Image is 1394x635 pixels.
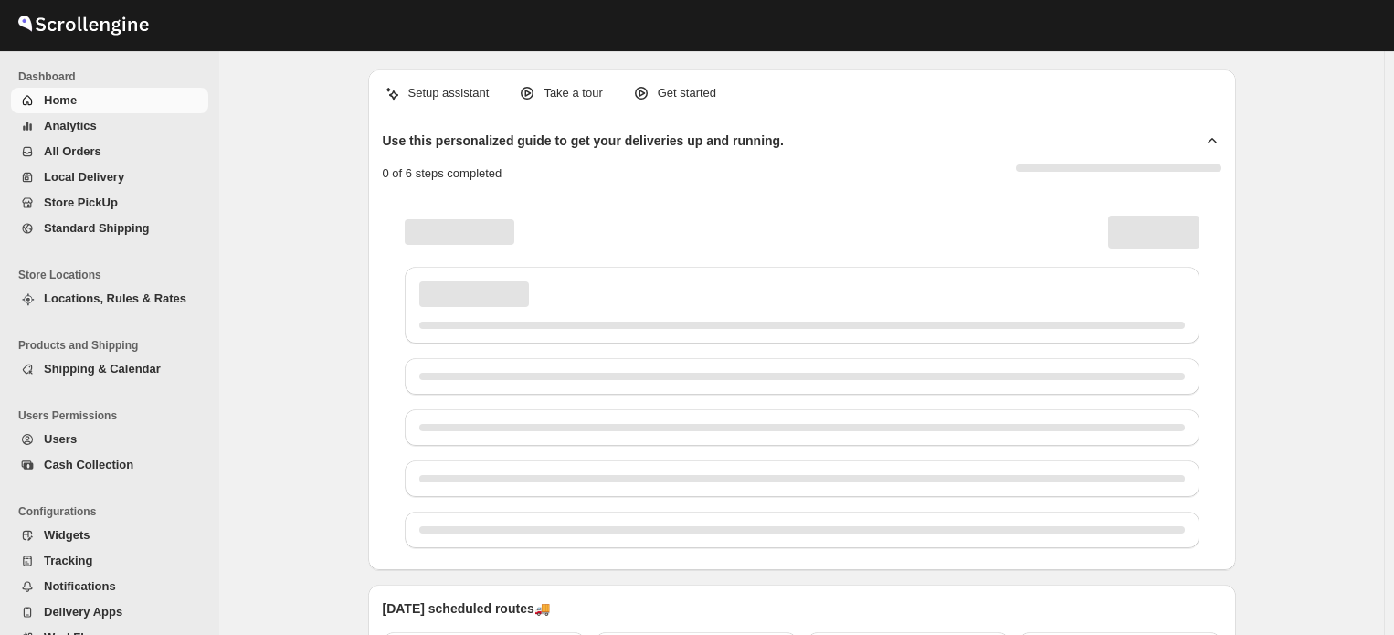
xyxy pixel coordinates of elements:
button: Locations, Rules & Rates [11,286,208,312]
span: Standard Shipping [44,221,150,235]
p: [DATE] scheduled routes 🚚 [383,599,1221,618]
span: Cash Collection [44,458,133,471]
span: Local Delivery [44,170,124,184]
button: Tracking [11,548,208,574]
button: All Orders [11,139,208,164]
span: Analytics [44,119,97,132]
span: Configurations [18,504,210,519]
p: Get started [658,84,716,102]
span: All Orders [44,144,101,158]
p: Setup assistant [408,84,490,102]
span: Products and Shipping [18,338,210,353]
span: Locations, Rules & Rates [44,291,186,305]
button: Home [11,88,208,113]
h2: Use this personalized guide to get your deliveries up and running. [383,132,785,150]
span: Dashboard [18,69,210,84]
span: Users Permissions [18,408,210,423]
span: Home [44,93,77,107]
button: Widgets [11,523,208,548]
span: Store Locations [18,268,210,282]
button: Cash Collection [11,452,208,478]
span: Notifications [44,579,116,593]
button: Notifications [11,574,208,599]
button: Analytics [11,113,208,139]
button: Delivery Apps [11,599,208,625]
button: Shipping & Calendar [11,356,208,382]
span: Tracking [44,554,92,567]
span: Delivery Apps [44,605,122,619]
span: Widgets [44,528,90,542]
span: Shipping & Calendar [44,362,161,376]
p: Take a tour [544,84,602,102]
button: Users [11,427,208,452]
span: Store PickUp [44,196,118,209]
p: 0 of 6 steps completed [383,164,502,183]
div: Page loading [383,197,1221,556]
span: Users [44,432,77,446]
